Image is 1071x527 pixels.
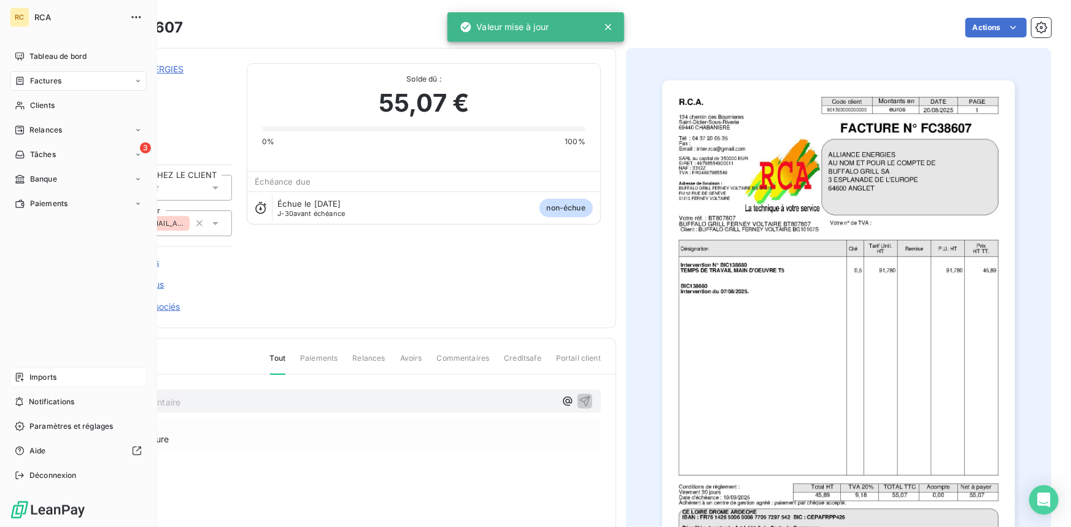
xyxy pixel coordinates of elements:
[255,177,311,187] span: Échéance due
[29,51,87,62] span: Tableau de bord
[34,12,123,22] span: RCA
[262,136,274,147] span: 0%
[400,353,422,374] span: Avoirs
[29,421,113,432] span: Paramètres et réglages
[965,18,1027,37] button: Actions
[10,120,147,140] a: Relances
[504,353,541,374] span: Creditsafe
[539,199,593,217] span: non-échue
[277,199,341,209] span: Échue le [DATE]
[29,125,62,136] span: Relances
[30,149,56,160] span: Tâches
[565,136,586,147] span: 100%
[460,16,549,38] div: Valeur mise à jour
[379,85,469,121] span: 55,07 €
[29,470,77,481] span: Déconnexion
[10,145,147,164] a: 3Tâches
[10,367,147,387] a: Imports
[277,209,293,218] span: J-30
[437,353,490,374] span: Commentaires
[10,71,147,91] a: Factures
[300,353,338,374] span: Paiements
[30,75,61,87] span: Factures
[277,210,345,217] span: avant échéance
[30,174,57,185] span: Banque
[1029,485,1059,515] div: Open Intercom Messenger
[29,372,56,383] span: Imports
[556,353,601,374] span: Portail client
[29,396,74,407] span: Notifications
[10,7,29,27] div: RC
[352,353,385,374] span: Relances
[10,417,147,436] a: Paramètres et réglages
[30,100,55,111] span: Clients
[10,169,147,189] a: Banque
[262,74,586,85] span: Solde dû :
[10,500,86,520] img: Logo LeanPay
[10,441,147,461] a: Aide
[30,198,68,209] span: Paiements
[10,47,147,66] a: Tableau de bord
[10,96,147,115] a: Clients
[29,445,46,456] span: Aide
[270,353,286,375] span: Tout
[10,194,147,213] a: Paiements
[140,142,151,153] span: 3
[96,78,232,88] span: 90136300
